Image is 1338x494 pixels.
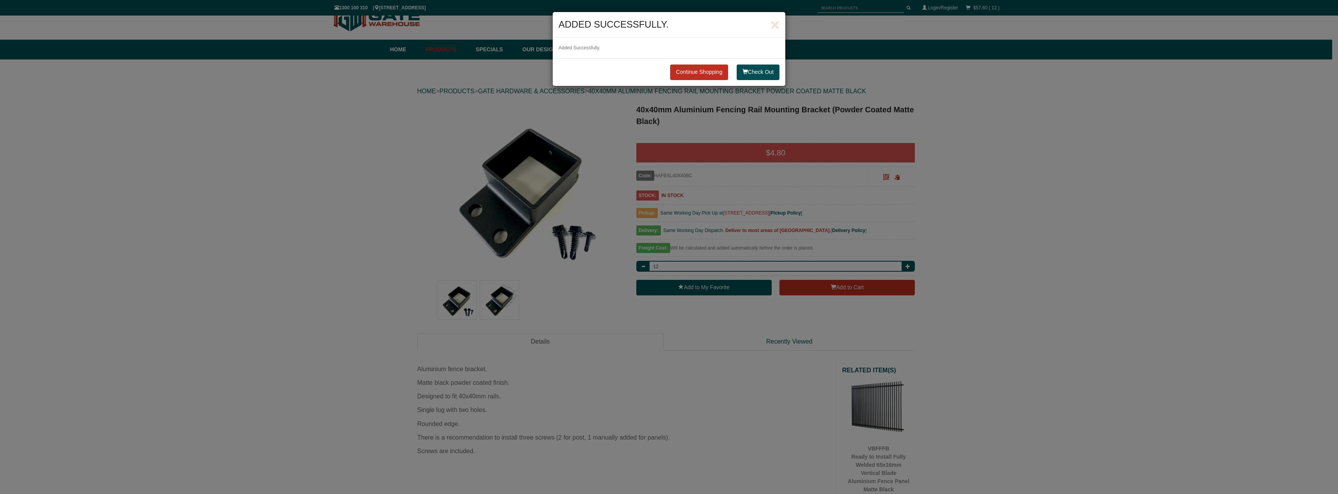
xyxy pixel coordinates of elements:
h4: Added successfully. [559,18,779,31]
a: Close [670,65,728,80]
button: Close [771,17,779,33]
button: Check Out [737,65,779,80]
iframe: LiveChat chat widget [1182,286,1338,467]
div: Added Successfully. [553,37,785,58]
span: × [771,16,779,33]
